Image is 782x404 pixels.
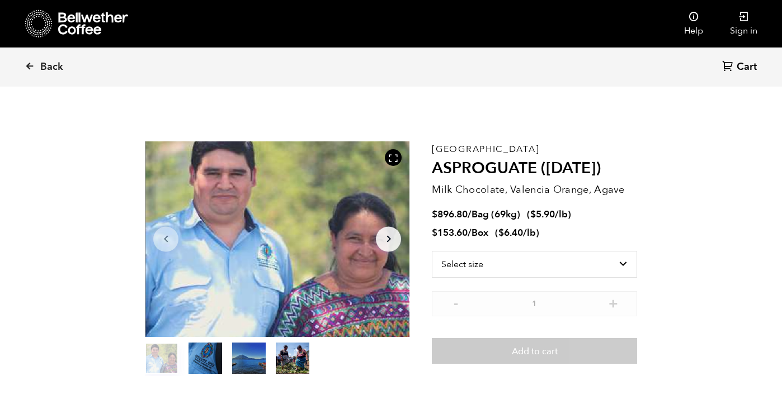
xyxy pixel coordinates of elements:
bdi: 5.90 [530,208,555,221]
span: Cart [737,60,757,74]
span: $ [432,226,437,239]
button: - [449,297,463,308]
span: $ [498,226,504,239]
span: $ [530,208,536,221]
span: / [468,208,472,221]
a: Cart [722,60,760,75]
span: Back [40,60,63,74]
span: Bag (69kg) [472,208,520,221]
span: ( ) [495,226,539,239]
span: /lb [555,208,568,221]
bdi: 153.60 [432,226,468,239]
bdi: 896.80 [432,208,468,221]
span: Box [472,226,488,239]
p: Milk Chocolate, Valencia Orange, Agave [432,182,637,197]
span: ( ) [527,208,571,221]
span: $ [432,208,437,221]
button: Add to cart [432,338,637,364]
button: + [606,297,620,308]
bdi: 6.40 [498,226,523,239]
span: /lb [523,226,536,239]
h2: ASPROGUATE ([DATE]) [432,159,637,178]
span: / [468,226,472,239]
